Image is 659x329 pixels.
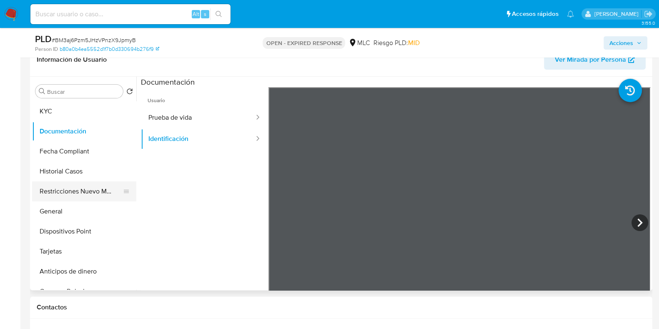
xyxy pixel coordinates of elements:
div: MLC [348,38,370,48]
span: # BM3aj6Pzm5JHzVPnzX9JpmyB [52,36,136,44]
button: Buscar [39,88,45,95]
button: Ver Mirada por Persona [544,50,646,70]
b: Person ID [35,45,58,53]
button: KYC [32,101,136,121]
span: MID [408,38,419,48]
button: Restricciones Nuevo Mundo [32,181,130,201]
a: Notificaciones [567,10,574,18]
button: Fecha Compliant [32,141,136,161]
button: search-icon [210,8,227,20]
button: Acciones [604,36,647,50]
span: Alt [193,10,199,18]
span: Riesgo PLD: [373,38,419,48]
a: Salir [644,10,653,18]
button: Volver al orden por defecto [126,88,133,97]
p: camilafernanda.paredessaldano@mercadolibre.cl [594,10,641,18]
button: Cruces y Relaciones [32,281,136,301]
h1: Contactos [37,303,646,311]
button: Dispositivos Point [32,221,136,241]
span: s [204,10,206,18]
h1: Información de Usuario [37,55,107,64]
span: Ver Mirada por Persona [555,50,626,70]
span: 3.155.0 [641,20,655,26]
button: Tarjetas [32,241,136,261]
button: Documentación [32,121,136,141]
button: General [32,201,136,221]
input: Buscar [47,88,120,95]
button: Anticipos de dinero [32,261,136,281]
input: Buscar usuario o caso... [30,9,231,20]
span: Acciones [609,36,633,50]
button: Historial Casos [32,161,136,181]
p: OPEN - EXPIRED RESPONSE [263,37,345,49]
b: PLD [35,32,52,45]
span: Accesos rápidos [512,10,559,18]
a: b80a0b4ea5552d1f7b0d330694b276f9 [60,45,159,53]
